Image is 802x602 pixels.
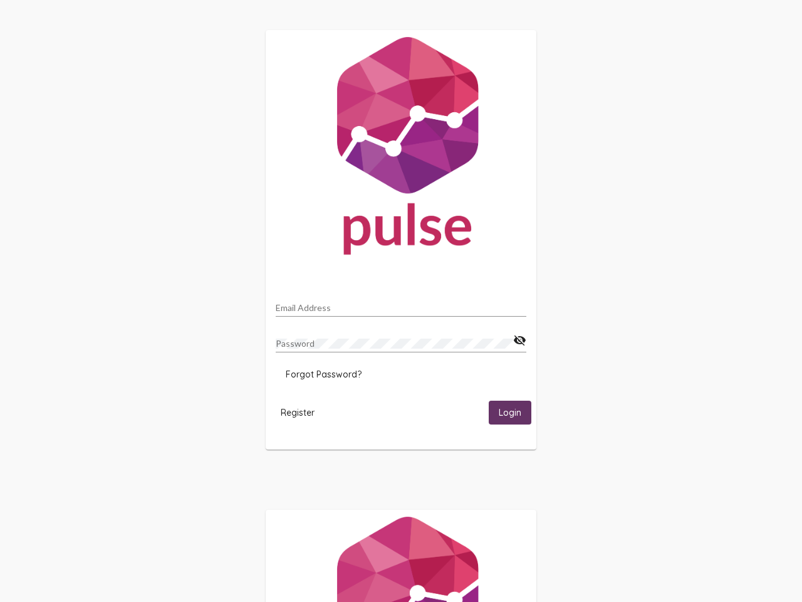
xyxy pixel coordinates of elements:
span: Register [281,407,315,418]
span: Forgot Password? [286,369,362,380]
button: Register [271,401,325,424]
span: Login [499,408,521,419]
button: Forgot Password? [276,363,372,386]
mat-icon: visibility_off [513,333,526,348]
button: Login [489,401,531,424]
img: Pulse For Good Logo [266,30,536,267]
